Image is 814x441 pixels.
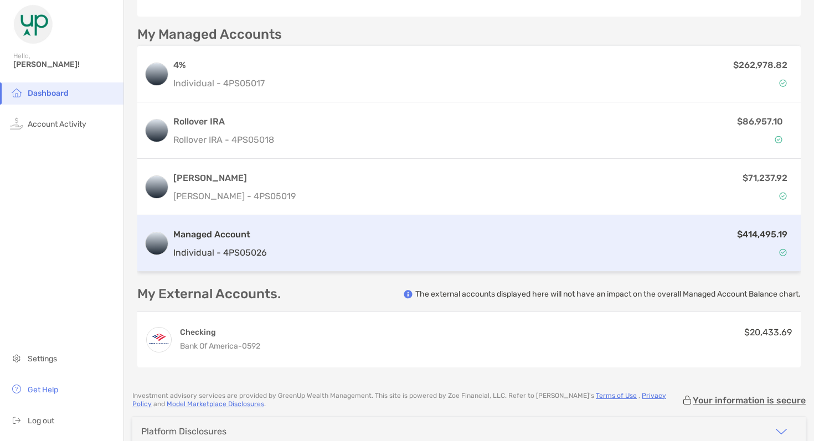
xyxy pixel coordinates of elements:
[28,385,58,395] span: Get Help
[180,341,242,351] span: Bank of America -
[733,58,787,72] p: $262,978.82
[779,79,787,87] img: Account Status icon
[173,189,296,203] p: [PERSON_NAME] - 4PS05019
[744,327,792,338] span: $20,433.69
[132,392,666,408] a: Privacy Policy
[146,176,168,198] img: logo account
[132,392,682,408] p: Investment advisory services are provided by GreenUp Wealth Management . This site is powered by ...
[404,290,413,299] img: info
[173,246,267,260] p: Individual - 4PS05026
[737,115,783,128] p: $86,957.10
[146,232,168,255] img: logo account
[743,171,787,185] p: $71,237.92
[173,59,265,72] h3: 4%
[13,60,117,69] span: [PERSON_NAME]!
[137,287,281,301] p: My External Accounts.
[173,76,265,90] p: Individual - 4PS05017
[173,172,296,185] h3: [PERSON_NAME]
[10,382,23,396] img: get-help icon
[10,86,23,99] img: household icon
[779,192,787,200] img: Account Status icon
[173,115,575,128] h3: Rollover IRA
[779,248,787,256] img: Account Status icon
[775,425,788,438] img: icon arrow
[146,63,168,85] img: logo account
[775,136,782,143] img: Account Status icon
[10,351,23,365] img: settings icon
[167,400,264,408] a: Model Marketplace Disclosures
[242,341,260,351] span: 0592
[28,416,54,426] span: Log out
[596,392,637,400] a: Terms of Use
[28,354,57,364] span: Settings
[693,395,806,406] p: Your information is secure
[141,426,226,437] div: Platform Disclosures
[10,413,23,427] img: logout icon
[146,120,168,142] img: logo account
[10,117,23,130] img: activity icon
[28,120,86,129] span: Account Activity
[737,227,787,241] p: $414,495.19
[147,328,171,352] img: Main Debit
[28,89,69,98] span: Dashboard
[13,4,53,44] img: Zoe Logo
[173,228,267,241] h3: Managed Account
[415,289,801,299] p: The external accounts displayed here will not have an impact on the overall Managed Account Balan...
[180,327,260,338] h4: Checking
[137,28,282,41] p: My Managed Accounts
[173,133,575,147] p: Rollover IRA - 4PS05018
